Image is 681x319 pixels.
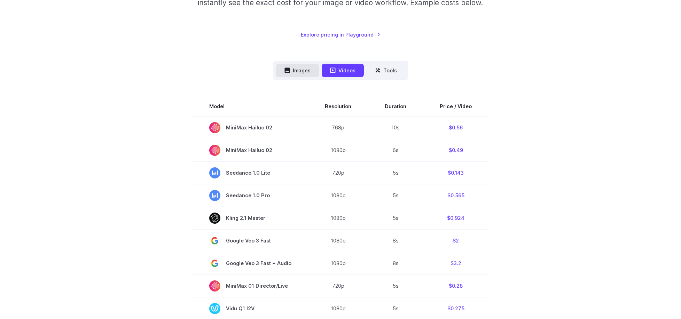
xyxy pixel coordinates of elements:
[308,184,368,207] td: 1080p
[209,122,291,133] span: MiniMax Hailuo 02
[308,116,368,139] td: 768p
[308,97,368,116] th: Resolution
[193,97,308,116] th: Model
[423,275,488,297] td: $0.28
[368,230,423,252] td: 8s
[308,275,368,297] td: 720p
[423,230,488,252] td: $2
[368,275,423,297] td: 5s
[367,64,405,77] button: Tools
[423,97,488,116] th: Price / Video
[368,207,423,230] td: 5s
[308,139,368,162] td: 1080p
[322,64,364,77] button: Videos
[368,252,423,275] td: 8s
[209,190,291,201] span: Seedance 1.0 Pro
[308,207,368,230] td: 1080p
[209,167,291,178] span: Seedance 1.0 Lite
[423,252,488,275] td: $3.2
[209,213,291,224] span: Kling 2.1 Master
[423,139,488,162] td: $0.49
[209,303,291,314] span: Vidu Q1 I2V
[423,184,488,207] td: $0.565
[423,116,488,139] td: $0.56
[423,207,488,230] td: $0.924
[308,162,368,184] td: 720p
[308,230,368,252] td: 1080p
[276,64,319,77] button: Images
[423,162,488,184] td: $0.143
[308,252,368,275] td: 1080p
[368,139,423,162] td: 6s
[368,162,423,184] td: 5s
[209,258,291,269] span: Google Veo 3 Fast + Audio
[368,184,423,207] td: 5s
[368,116,423,139] td: 10s
[209,280,291,292] span: MiniMax 01 Director/Live
[368,97,423,116] th: Duration
[301,31,381,39] a: Explore pricing in Playground
[209,145,291,156] span: MiniMax Hailuo 02
[209,235,291,246] span: Google Veo 3 Fast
